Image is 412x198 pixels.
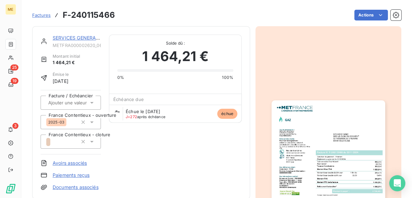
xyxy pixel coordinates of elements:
[126,114,137,119] span: J+272
[53,53,80,59] span: Montant initial
[126,115,165,119] span: après échéance
[32,12,51,18] a: Factures
[354,10,388,20] button: Actions
[10,64,18,70] span: 25
[5,4,16,15] div: ME
[142,46,209,66] span: 1 464,21 €
[48,120,64,124] span: 2025-03
[53,160,87,166] a: Avoirs associés
[222,75,233,81] span: 100%
[53,43,101,48] span: METFRA000002620_06354558564008-CA1
[113,97,144,102] span: Échéance due
[11,78,18,84] span: 19
[53,59,80,66] span: 1 464,21 €
[217,109,237,119] span: échue
[63,9,115,21] h3: F-240115466
[117,75,124,81] span: 0%
[126,109,160,114] span: Échue le [DATE]
[48,100,115,106] input: Ajouter une valeur
[53,184,99,191] a: Documents associés
[53,71,69,78] span: Émise le
[12,123,18,129] span: 3
[53,35,103,41] a: SERVICES GENERAUX
[389,175,405,191] div: Open Intercom Messenger
[53,78,69,85] span: [DATE]
[53,172,90,179] a: Paiements reçus
[117,40,233,46] span: Solde dû :
[5,183,16,194] img: Logo LeanPay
